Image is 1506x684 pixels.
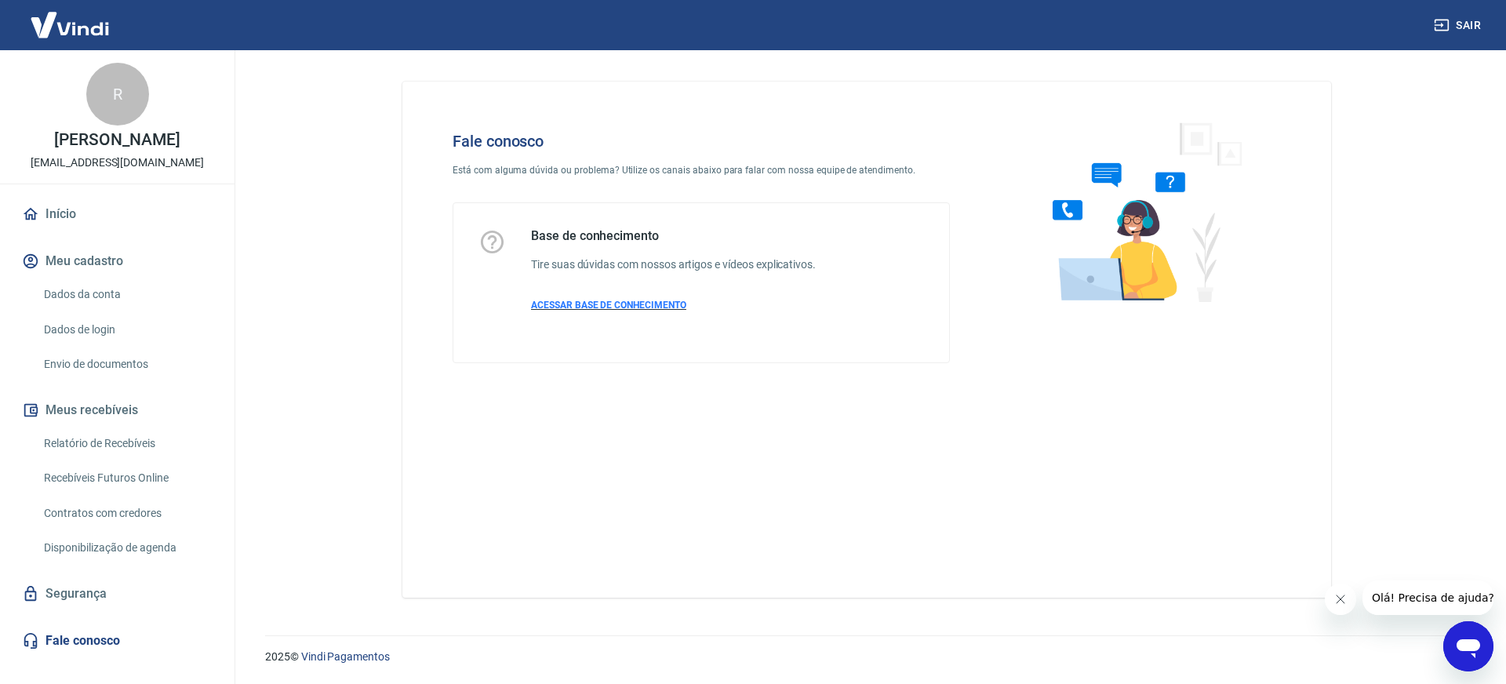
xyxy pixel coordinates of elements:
iframe: Fechar mensagem [1325,584,1356,615]
iframe: Botão para abrir a janela de mensagens [1443,621,1493,671]
a: Dados de login [38,314,216,346]
a: ACESSAR BASE DE CONHECIMENTO [531,298,816,312]
h6: Tire suas dúvidas com nossos artigos e vídeos explicativos. [531,256,816,273]
p: Está com alguma dúvida ou problema? Utilize os canais abaixo para falar com nossa equipe de atend... [453,163,950,177]
a: Fale conosco [19,624,216,658]
a: Segurança [19,577,216,611]
button: Sair [1431,11,1487,40]
span: Olá! Precisa de ajuda? [9,11,132,24]
a: Contratos com credores [38,497,216,529]
h4: Fale conosco [453,132,950,151]
div: R [86,63,149,126]
iframe: Mensagem da empresa [1362,580,1493,615]
button: Meus recebíveis [19,393,216,427]
a: Início [19,197,216,231]
h5: Base de conhecimento [531,228,816,244]
a: Disponibilização de agenda [38,532,216,564]
p: [EMAIL_ADDRESS][DOMAIN_NAME] [31,155,204,171]
a: Dados da conta [38,278,216,311]
a: Recebíveis Futuros Online [38,462,216,494]
a: Relatório de Recebíveis [38,427,216,460]
a: Envio de documentos [38,348,216,380]
a: Vindi Pagamentos [301,650,390,663]
p: 2025 © [265,649,1468,665]
img: Vindi [19,1,121,49]
span: ACESSAR BASE DE CONHECIMENTO [531,300,686,311]
p: [PERSON_NAME] [54,132,180,148]
button: Meu cadastro [19,244,216,278]
img: Fale conosco [1021,107,1260,316]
